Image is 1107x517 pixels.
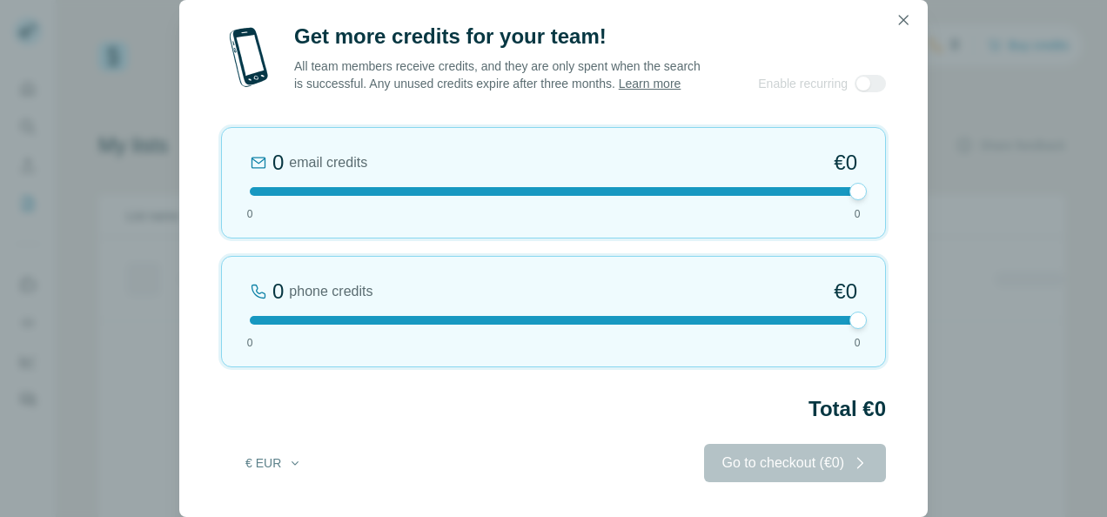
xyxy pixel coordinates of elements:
img: mobile-phone [221,23,277,92]
div: 0 [272,149,284,177]
h2: Total €0 [221,395,886,423]
div: 0 [272,278,284,305]
a: Learn more [619,77,681,91]
span: 0 [855,206,861,222]
span: €0 [834,149,857,177]
button: € EUR [233,447,314,479]
span: 0 [247,206,253,222]
span: 0 [247,335,253,351]
span: 0 [855,335,861,351]
span: Enable recurring [758,75,848,92]
span: €0 [834,278,857,305]
span: email credits [289,152,367,173]
span: phone credits [289,281,372,302]
p: All team members receive credits, and they are only spent when the search is successful. Any unus... [294,57,702,92]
